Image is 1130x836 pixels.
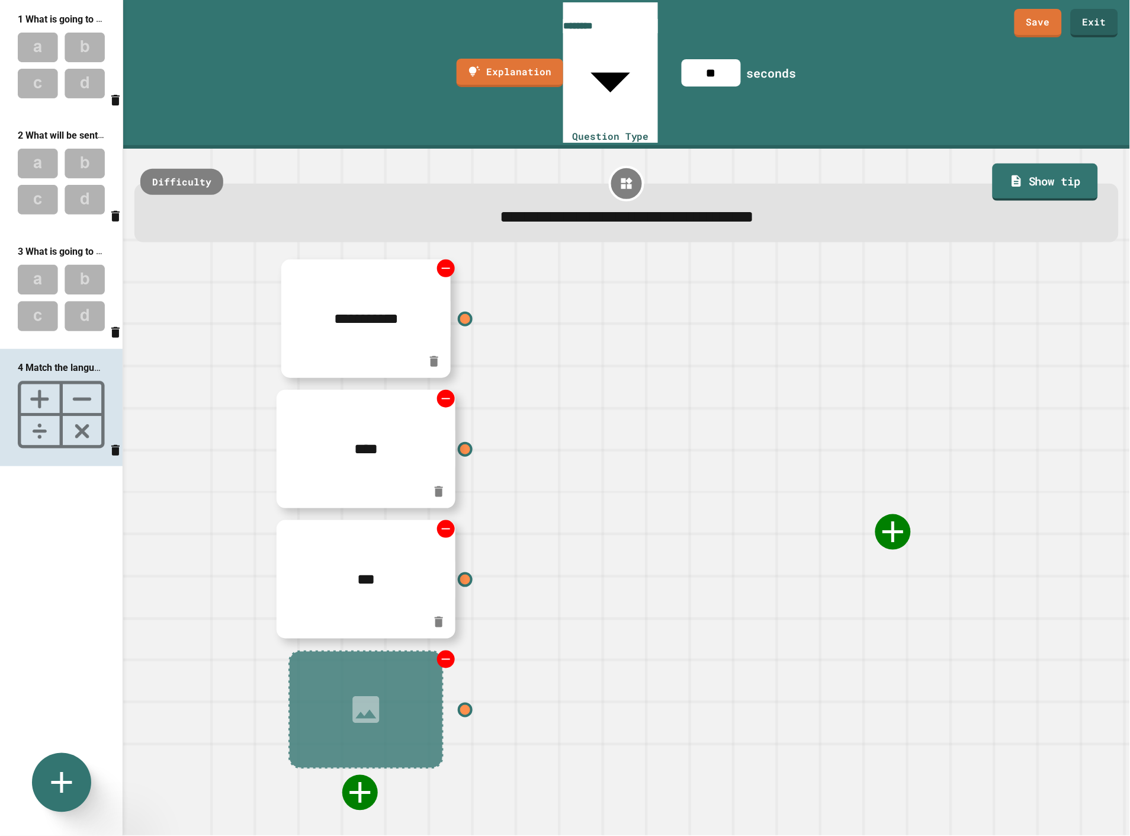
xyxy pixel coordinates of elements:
[18,129,327,141] span: 2 What will be sent to the developer console from the following JS code?
[457,59,563,87] a: Explanation
[108,204,123,227] button: Delete question
[108,321,123,343] button: Delete question
[747,64,797,82] div: seconds
[993,164,1098,201] a: Show tip
[1015,9,1062,37] a: Save
[18,13,577,25] span: 1 What is going to be sent to the output console from the statements below (assume they are runni...
[1071,9,1118,37] a: Exit
[140,169,223,195] div: Difficulty
[108,438,123,461] button: Delete question
[18,362,196,374] span: 4 Match the language with the description
[572,129,649,142] span: Question Type
[18,245,335,257] span: 3 What is going to be sent to the developer console for the JS code below?
[108,88,123,111] button: Delete question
